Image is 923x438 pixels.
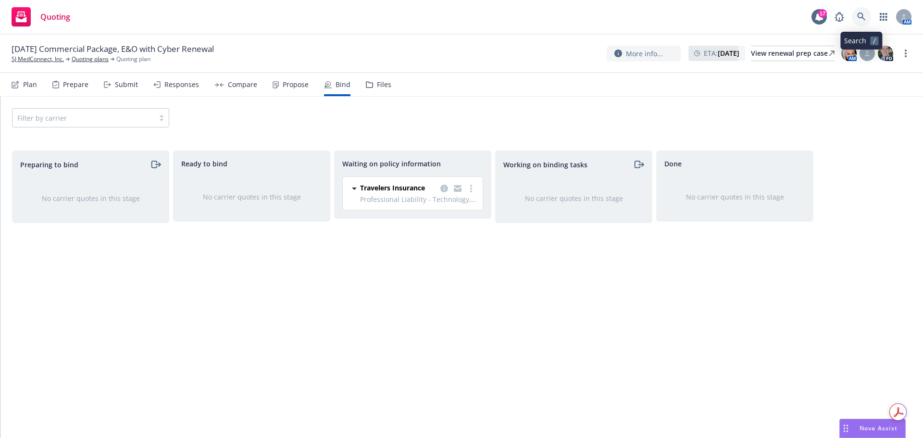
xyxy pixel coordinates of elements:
div: No carrier quotes in this stage [511,193,636,203]
span: Preparing to bind [20,160,78,170]
a: SJ MedConnect, Inc. [12,55,64,63]
a: Quoting plans [72,55,109,63]
img: photo [878,46,893,61]
div: Propose [283,81,309,88]
div: 17 [818,9,827,18]
div: Files [377,81,391,88]
span: Nova Assist [860,424,898,432]
strong: [DATE] [718,49,739,58]
a: Quoting [8,3,74,30]
a: Search [852,7,871,26]
div: Bind [336,81,350,88]
span: Done [664,159,682,169]
div: Responses [164,81,199,88]
a: Report a Bug [830,7,849,26]
a: copy logging email [452,183,463,194]
img: photo [841,46,857,61]
div: Compare [228,81,257,88]
a: moveRight [633,159,644,170]
div: No carrier quotes in this stage [672,192,798,202]
a: copy logging email [438,183,450,194]
button: Nova Assist [839,419,906,438]
span: ETA : [704,48,739,58]
a: moveRight [150,159,161,170]
div: Prepare [63,81,88,88]
span: Waiting on policy information [342,159,441,169]
a: more [465,183,477,194]
div: Plan [23,81,37,88]
a: View renewal prep case [751,46,835,61]
span: Working on binding tasks [503,160,587,170]
div: Submit [115,81,138,88]
a: Switch app [874,7,893,26]
a: more [900,48,911,59]
button: More info... [607,46,681,62]
span: Ready to bind [181,159,227,169]
span: [DATE] Commercial Package, E&O with Cyber Renewal [12,43,214,55]
span: Professional Liability - Technology, Cyber Liability [360,194,477,204]
div: Drag to move [840,419,852,438]
div: No carrier quotes in this stage [28,193,153,203]
span: Quoting [40,13,70,21]
span: More info... [626,49,663,59]
div: No carrier quotes in this stage [189,192,314,202]
span: Quoting plan [116,55,150,63]
span: Travelers Insurance [360,183,425,193]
